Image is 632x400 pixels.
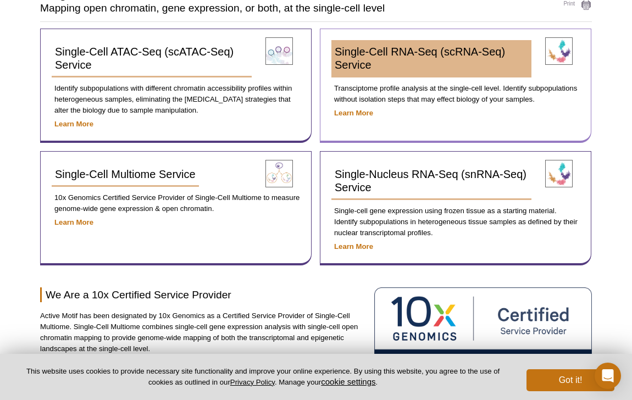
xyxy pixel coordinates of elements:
button: cookie settings [321,377,375,386]
h2: Mapping open chromatin, gene expression, or both, at the single-cell level [40,3,540,13]
a: Single-Cell Multiome Service​ [52,163,199,187]
a: Single-Cell ATAC-Seq (scATAC-Seq) Service [52,40,252,77]
img: 10X Genomics Certified Service Provider [374,287,592,361]
span: Single-Cell Multiome Service​ [55,168,196,180]
img: Single-Cell Multiome Service​ [265,160,293,187]
a: Single-Cell RNA-Seq (scRNA-Seq) Service [331,40,531,77]
p: Active Motif has been designated by 10x Genomics as a Certified Service Provider of Single-Cell M... [40,310,366,354]
button: Got it! [526,369,614,391]
div: Open Intercom Messenger [595,363,621,389]
a: Privacy Policy [230,378,275,386]
a: Learn More [334,109,373,117]
span: Single-Nucleus RNA-Seq (snRNA-Seq) Service​ [335,168,526,193]
img: Single-Cell RNA-Seq (scRNA-Seq) Service [545,37,573,65]
img: Single-Nucleus RNA-Seq (snRNA-Seq) Service [545,160,573,187]
span: Single-Cell ATAC-Seq (scATAC-Seq) Service [55,46,234,71]
p: 10x Genomics Certified Service Provider of Single-Cell Multiome to measure genome-wide gene expre... [52,192,300,214]
a: Learn More [54,120,93,128]
a: Single-Nucleus RNA-Seq (snRNA-Seq) Service​ [331,163,531,200]
a: Learn More [334,242,373,251]
p: Identify subpopulations with different chromatin accessibility profiles within heterogeneous samp... [52,83,300,116]
a: Learn More [54,218,93,226]
h2: We Are a 10x Certified Service Provider [40,287,366,302]
p: This website uses cookies to provide necessary site functionality and improve your online experie... [18,366,508,387]
img: Single-Cell ATAC-Seq (scATAC-Seq) Service [265,37,293,65]
p: Transciptome profile analysis at the single-cell level. Identify subpopulations without isolation... [331,83,580,105]
span: Single-Cell RNA-Seq (scRNA-Seq) Service [335,46,505,71]
p: Single-cell gene expression using frozen tissue as a starting material. Identify subpopulations i... [331,205,580,238]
